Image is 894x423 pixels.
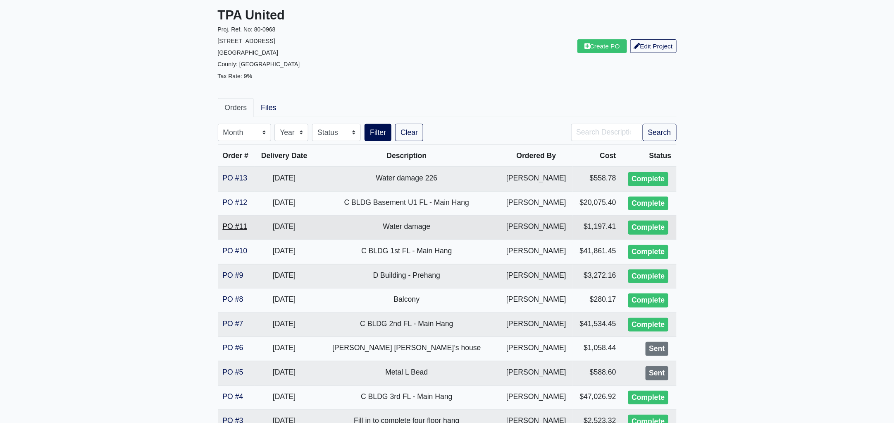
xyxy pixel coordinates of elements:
small: County: [GEOGRAPHIC_DATA] [218,61,300,67]
a: PO #7 [223,320,243,328]
th: Description [313,145,500,167]
td: $558.78 [573,167,621,191]
a: Files [254,98,283,117]
td: [PERSON_NAME] [500,361,573,385]
th: Delivery Date [255,145,313,167]
td: [PERSON_NAME] [500,312,573,337]
div: Complete [628,197,668,211]
td: Water damage 226 [313,167,500,191]
th: Cost [573,145,621,167]
th: Ordered By [500,145,573,167]
td: $47,026.92 [573,385,621,410]
div: Complete [628,245,668,259]
td: [DATE] [255,191,313,216]
td: [PERSON_NAME] [500,264,573,288]
div: Complete [628,269,668,284]
td: $41,861.45 [573,240,621,264]
a: PO #13 [223,174,248,182]
a: Create PO [577,39,627,53]
td: [PERSON_NAME] [500,167,573,191]
input: Search [571,124,643,141]
td: [DATE] [255,240,313,264]
td: [DATE] [255,385,313,410]
a: PO #11 [223,222,248,231]
small: Proj. Ref. No: 80-0968 [218,26,276,33]
td: [PERSON_NAME] [500,191,573,216]
div: Complete [628,391,668,405]
div: Complete [628,221,668,235]
td: [DATE] [255,312,313,337]
td: $1,197.41 [573,216,621,240]
td: [DATE] [255,361,313,385]
a: Edit Project [630,39,677,53]
td: [PERSON_NAME] [500,216,573,240]
th: Order # [218,145,255,167]
td: Balcony [313,288,500,313]
td: [DATE] [255,216,313,240]
a: PO #10 [223,247,248,255]
h3: TPA United [218,8,441,23]
a: Orders [218,98,254,117]
td: D Building - Prehang [313,264,500,288]
button: Filter [365,124,391,141]
small: [STREET_ADDRESS] [218,38,275,44]
td: [DATE] [255,337,313,361]
td: [PERSON_NAME] [500,337,573,361]
td: [DATE] [255,264,313,288]
td: C BLDG Basement U1 FL - Main Hang [313,191,500,216]
th: Status [621,145,677,167]
td: Metal L Bead [313,361,500,385]
td: C BLDG 1st FL - Main Hang [313,240,500,264]
td: [DATE] [255,167,313,191]
a: PO #5 [223,368,243,376]
small: [GEOGRAPHIC_DATA] [218,49,279,56]
a: PO #9 [223,271,243,279]
td: [PERSON_NAME] [PERSON_NAME]’s house [313,337,500,361]
a: Clear [395,124,423,141]
div: Complete [628,172,668,186]
td: [DATE] [255,288,313,313]
div: Complete [628,293,668,308]
div: Complete [628,318,668,332]
td: [PERSON_NAME] [500,288,573,313]
div: Sent [646,366,668,380]
a: PO #6 [223,344,243,352]
td: C BLDG 3rd FL - Main Hang [313,385,500,410]
td: Water damage [313,216,500,240]
small: Tax Rate: 9% [218,73,253,79]
td: $3,272.16 [573,264,621,288]
td: $41,534.45 [573,312,621,337]
td: [PERSON_NAME] [500,240,573,264]
a: PO #12 [223,198,248,207]
button: Search [643,124,677,141]
div: Sent [646,342,668,356]
td: $280.17 [573,288,621,313]
a: PO #4 [223,392,243,401]
td: $1,058.44 [573,337,621,361]
td: $20,075.40 [573,191,621,216]
td: $588.60 [573,361,621,385]
td: C BLDG 2nd FL - Main Hang [313,312,500,337]
td: [PERSON_NAME] [500,385,573,410]
a: PO #8 [223,295,243,303]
